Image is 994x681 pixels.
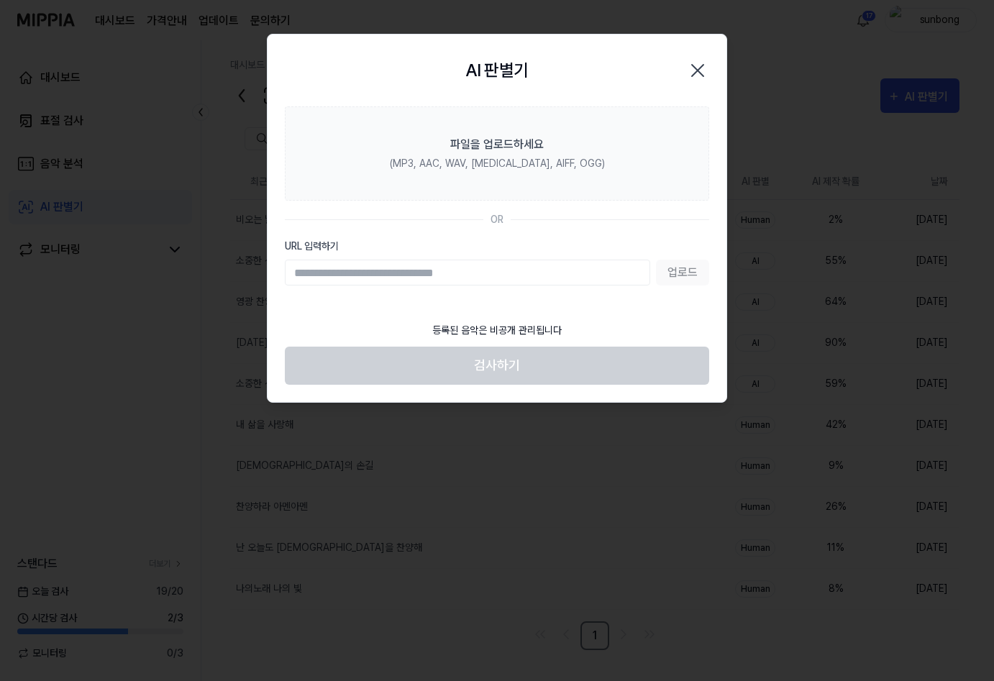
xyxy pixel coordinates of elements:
[450,136,544,153] div: 파일을 업로드하세요
[285,239,709,254] label: URL 입력하기
[491,212,503,227] div: OR
[465,58,528,83] h2: AI 판별기
[424,314,570,347] div: 등록된 음악은 비공개 관리됩니다
[390,156,605,171] div: (MP3, AAC, WAV, [MEDICAL_DATA], AIFF, OGG)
